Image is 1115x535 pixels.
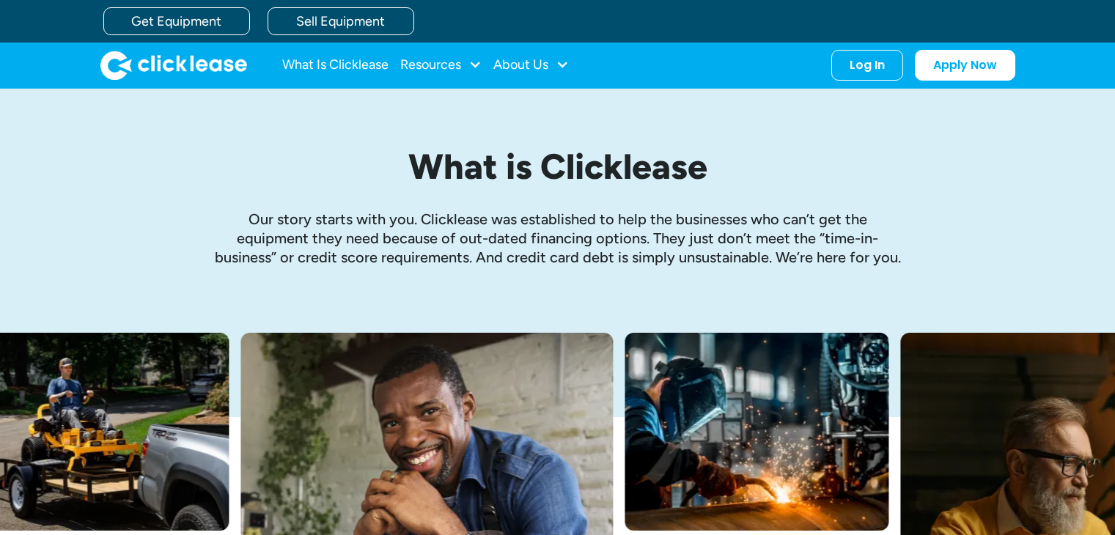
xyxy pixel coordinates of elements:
div: Resources [400,51,482,80]
a: What Is Clicklease [282,51,389,80]
div: About Us [493,51,569,80]
img: A welder in a large mask working on a large pipe [625,333,888,531]
h1: What is Clicklease [213,147,902,186]
a: home [100,51,247,80]
a: Sell Equipment [268,7,414,35]
a: Apply Now [915,50,1015,81]
div: Log In [850,58,885,73]
a: Get Equipment [103,7,250,35]
img: Clicklease logo [100,51,247,80]
p: Our story starts with you. Clicklease was established to help the businesses who can’t get the eq... [213,210,902,267]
